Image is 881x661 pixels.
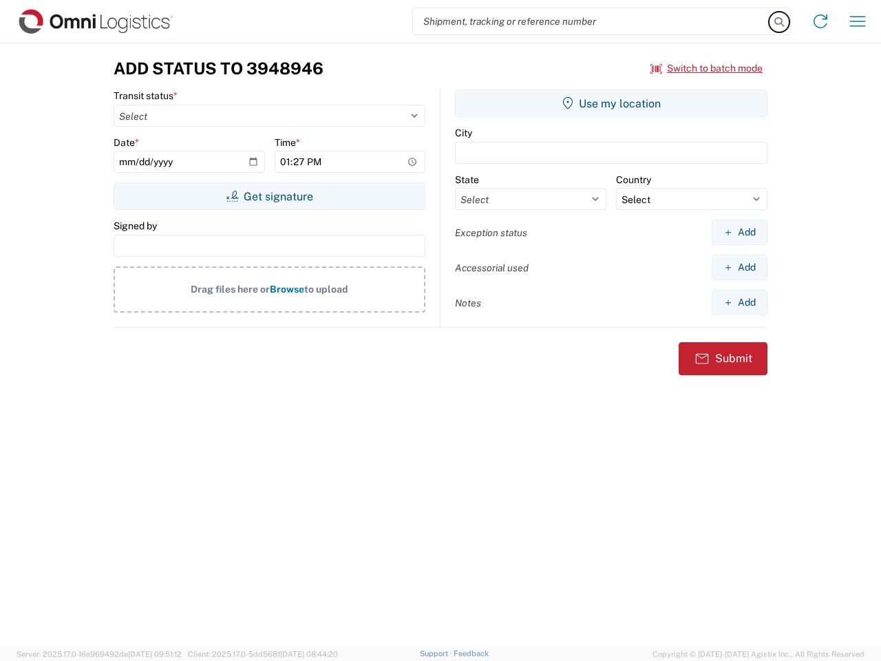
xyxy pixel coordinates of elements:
[114,182,425,210] button: Get signature
[114,220,157,232] label: Signed by
[455,227,527,239] label: Exception status
[420,649,454,658] a: Support
[191,284,270,295] span: Drag files here or
[188,650,338,658] span: Client: 2025.17.0-5dd568f
[616,174,651,186] label: Country
[17,650,182,658] span: Server: 2025.17.0-16a969492de
[455,127,472,139] label: City
[304,284,348,295] span: to upload
[128,650,182,658] span: [DATE] 09:51:12
[652,648,864,660] span: Copyright © [DATE]-[DATE] Agistix Inc., All Rights Reserved
[280,650,338,658] span: [DATE] 08:44:20
[455,174,479,186] label: State
[455,90,767,117] button: Use my location
[712,220,767,245] button: Add
[712,255,767,280] button: Add
[712,290,767,315] button: Add
[114,59,323,78] h3: Add Status to 3948946
[679,342,767,375] button: Submit
[114,90,178,102] label: Transit status
[413,8,769,34] input: Shipment, tracking or reference number
[270,284,304,295] span: Browse
[275,136,300,149] label: Time
[454,649,489,658] a: Feedback
[650,57,763,80] button: Switch to batch mode
[455,297,481,309] label: Notes
[455,262,529,274] label: Accessorial used
[114,136,139,149] label: Date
